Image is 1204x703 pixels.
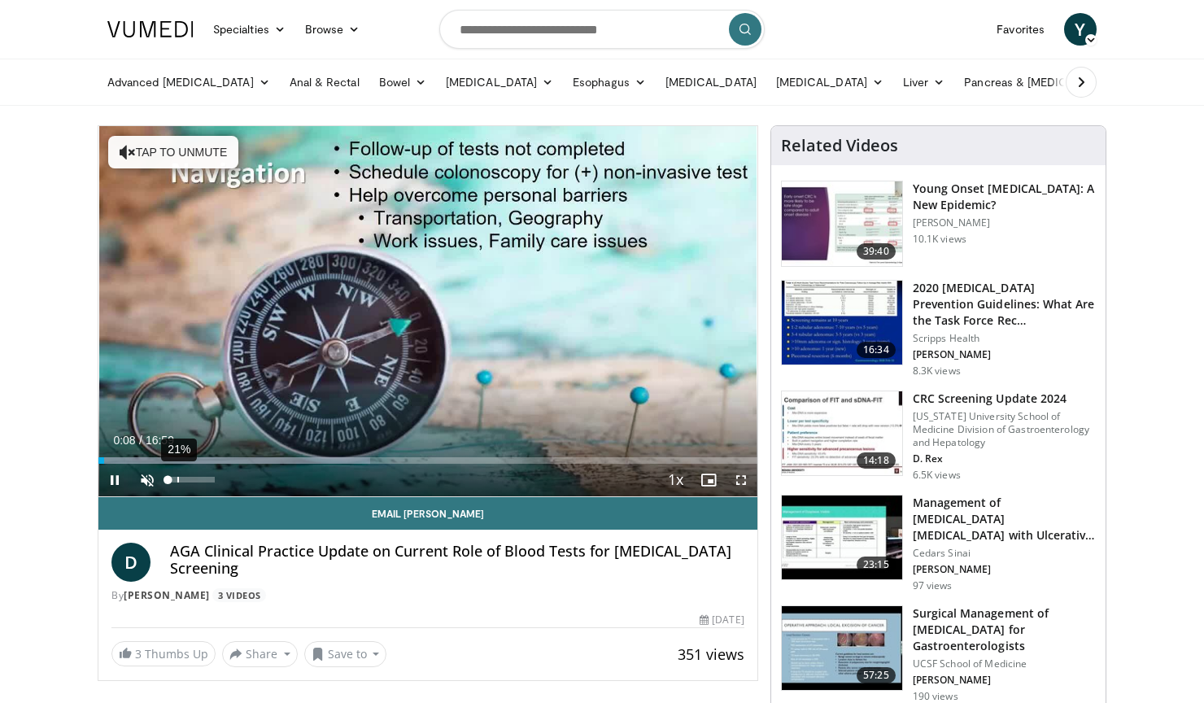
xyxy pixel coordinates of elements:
[857,452,896,469] span: 14:18
[987,13,1054,46] a: Favorites
[913,547,1096,560] p: Cedars Sinai
[170,543,744,578] h4: AGA Clinical Practice Update on Current Role of Blood Tests for [MEDICAL_DATA] Screening
[913,657,1096,670] p: UCSF School of Medicine
[954,66,1145,98] a: Pancreas & [MEDICAL_DATA]
[660,464,692,496] button: Playback Rate
[678,644,744,664] span: 351 views
[139,434,142,447] span: /
[98,497,757,530] a: Email [PERSON_NAME]
[135,646,142,662] span: 3
[913,332,1096,345] p: Scripps Health
[913,410,1096,449] p: [US_STATE] University School of Medicine Division of Gastroenterology and Hepatology
[98,457,757,464] div: Progress Bar
[913,280,1096,329] h3: 2020 [MEDICAL_DATA] Prevention Guidelines: What Are the Task Force Rec…
[782,281,902,365] img: 1ac37fbe-7b52-4c81-8c6c-a0dd688d0102.150x105_q85_crop-smart_upscale.jpg
[913,563,1096,576] p: [PERSON_NAME]
[692,464,725,496] button: Enable picture-in-picture mode
[108,136,238,168] button: Tap to unmute
[725,464,757,496] button: Fullscreen
[369,66,436,98] a: Bowel
[782,606,902,691] img: 00707986-8314-4f7d-9127-27a2ffc4f1fa.150x105_q85_crop-smart_upscale.jpg
[781,136,898,155] h4: Related Videos
[782,181,902,266] img: b23cd043-23fa-4b3f-b698-90acdd47bf2e.150x105_q85_crop-smart_upscale.jpg
[781,181,1096,267] a: 39:40 Young Onset [MEDICAL_DATA]: A New Epidemic? [PERSON_NAME] 10.1K views
[656,66,766,98] a: [MEDICAL_DATA]
[212,588,266,602] a: 3 Videos
[111,543,150,582] a: D
[98,126,757,497] video-js: Video Player
[913,495,1096,544] h3: Management of [MEDICAL_DATA] [MEDICAL_DATA] with Ulcerative [MEDICAL_DATA]
[857,243,896,260] span: 39:40
[781,495,1096,592] a: 23:15 Management of [MEDICAL_DATA] [MEDICAL_DATA] with Ulcerative [MEDICAL_DATA] Cedars Sinai [PE...
[913,233,966,246] p: 10.1K views
[436,66,563,98] a: [MEDICAL_DATA]
[781,605,1096,703] a: 57:25 Surgical Management of [MEDICAL_DATA] for Gastroenterologists UCSF School of Medicine [PERS...
[304,641,387,667] button: Save to
[563,66,656,98] a: Esophagus
[111,641,216,666] a: 3 Thumbs Up
[168,477,214,482] div: Volume Level
[913,452,1096,465] p: D. Rex
[913,469,961,482] p: 6.5K views
[913,216,1096,229] p: [PERSON_NAME]
[857,342,896,358] span: 16:34
[222,641,298,667] button: Share
[913,690,958,703] p: 190 views
[781,280,1096,378] a: 16:34 2020 [MEDICAL_DATA] Prevention Guidelines: What Are the Task Force Rec… Scripps Health [PER...
[893,66,954,98] a: Liver
[1064,13,1097,46] a: Y
[98,464,131,496] button: Pause
[107,21,194,37] img: VuMedi Logo
[913,605,1096,654] h3: Surgical Management of [MEDICAL_DATA] for Gastroenterologists
[439,10,765,49] input: Search topics, interventions
[700,613,744,627] div: [DATE]
[111,588,744,603] div: By
[913,674,1096,687] p: [PERSON_NAME]
[913,391,1096,407] h3: CRC Screening Update 2024
[146,434,174,447] span: 16:59
[124,588,210,602] a: [PERSON_NAME]
[203,13,295,46] a: Specialties
[782,391,902,476] img: 91500494-a7c6-4302-a3df-6280f031e251.150x105_q85_crop-smart_upscale.jpg
[913,365,961,378] p: 8.3K views
[131,464,164,496] button: Unmute
[766,66,893,98] a: [MEDICAL_DATA]
[913,348,1096,361] p: [PERSON_NAME]
[782,496,902,580] img: 5fe88c0f-9f33-4433-ade1-79b064a0283b.150x105_q85_crop-smart_upscale.jpg
[113,434,135,447] span: 0:08
[98,66,280,98] a: Advanced [MEDICAL_DATA]
[295,13,370,46] a: Browse
[857,557,896,573] span: 23:15
[857,667,896,683] span: 57:25
[913,579,953,592] p: 97 views
[781,391,1096,482] a: 14:18 CRC Screening Update 2024 [US_STATE] University School of Medicine Division of Gastroentero...
[280,66,369,98] a: Anal & Rectal
[913,181,1096,213] h3: Young Onset [MEDICAL_DATA]: A New Epidemic?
